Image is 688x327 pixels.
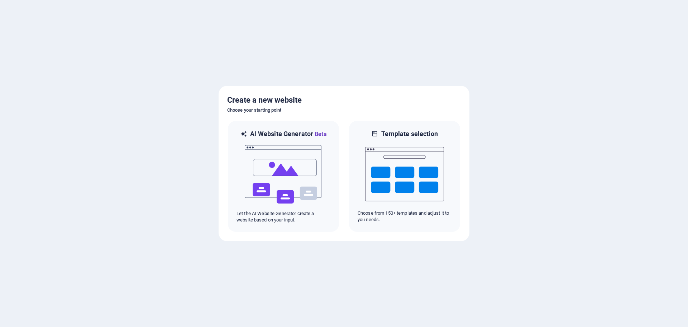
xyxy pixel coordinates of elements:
[358,210,451,223] p: Choose from 150+ templates and adjust it to you needs.
[236,210,330,223] p: Let the AI Website Generator create a website based on your input.
[244,139,323,210] img: ai
[313,131,327,137] span: Beta
[381,130,438,138] h6: Template selection
[227,106,461,115] h6: Choose your starting point
[227,94,461,106] h5: Create a new website
[348,120,461,233] div: Template selectionChoose from 150+ templates and adjust it to you needs.
[250,130,326,139] h6: AI Website Generator
[227,120,340,233] div: AI Website GeneratorBetaaiLet the AI Website Generator create a website based on your input.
